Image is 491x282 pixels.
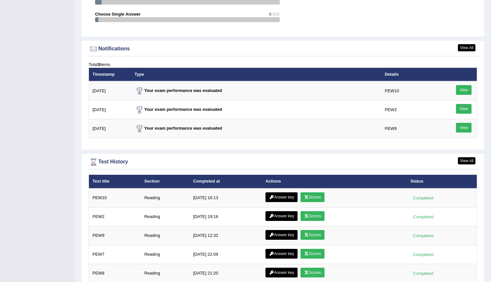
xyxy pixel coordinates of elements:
[301,268,325,277] a: Scores
[381,68,438,81] th: Details
[141,245,190,264] td: Reading
[89,61,477,68] div: Total items.
[411,213,436,220] div: Completed
[141,207,190,226] td: Reading
[190,245,262,264] td: [DATE] 22:09
[411,270,436,277] div: Completed
[97,62,100,67] b: 3
[456,85,472,95] a: View
[89,188,141,208] td: PEW10
[190,175,262,188] th: Completed at
[89,226,141,245] td: PEW9
[381,119,438,138] td: PEW9
[456,123,472,133] a: View
[95,12,141,17] strong: Choose Single Answer
[135,107,222,112] strong: Your exam performance was evaluated
[411,232,436,239] div: Completed
[190,188,262,208] td: [DATE] 16:13
[265,230,298,240] a: Answer key
[411,195,436,201] div: Completed
[89,175,141,188] th: Test title
[301,211,325,221] a: Scores
[271,12,279,17] span: /336
[262,175,407,188] th: Actions
[269,12,271,17] span: 6
[89,245,141,264] td: PEW7
[265,211,298,221] a: Answer key
[265,268,298,277] a: Answer key
[407,175,477,188] th: Status
[89,157,477,167] div: Test History
[458,44,475,51] a: View All
[131,68,381,81] th: Type
[89,68,131,81] th: Timestamp
[89,81,131,100] td: [DATE]
[265,249,298,259] a: Answer key
[135,88,222,93] strong: Your exam performance was evaluated
[135,126,222,131] strong: Your exam performance was evaluated
[381,81,438,100] td: PEW10
[301,192,325,202] a: Scores
[381,100,438,119] td: PEW2
[141,226,190,245] td: Reading
[190,207,262,226] td: [DATE] 19:18
[411,251,436,258] div: Completed
[89,119,131,138] td: [DATE]
[456,104,472,114] a: View
[141,175,190,188] th: Section
[89,207,141,226] td: PEW2
[190,226,262,245] td: [DATE] 12:32
[141,188,190,208] td: Reading
[458,157,475,164] a: View All
[89,44,477,54] div: Notifications
[301,249,325,259] a: Scores
[265,192,298,202] a: Answer key
[89,100,131,119] td: [DATE]
[301,230,325,240] a: Scores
